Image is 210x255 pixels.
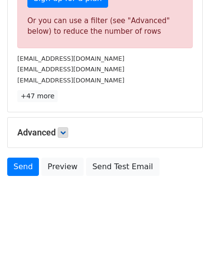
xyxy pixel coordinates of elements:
small: [EMAIL_ADDRESS][DOMAIN_NAME] [17,66,124,73]
div: Or you can use a filter (see "Advanced" below) to reduce the number of rows [27,15,183,37]
small: [EMAIL_ADDRESS][DOMAIN_NAME] [17,55,124,62]
a: Send [7,158,39,176]
small: [EMAIL_ADDRESS][DOMAIN_NAME] [17,77,124,84]
iframe: Chat Widget [162,209,210,255]
a: +47 more [17,90,58,102]
h5: Advanced [17,127,193,138]
a: Preview [41,158,84,176]
a: Send Test Email [86,158,159,176]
